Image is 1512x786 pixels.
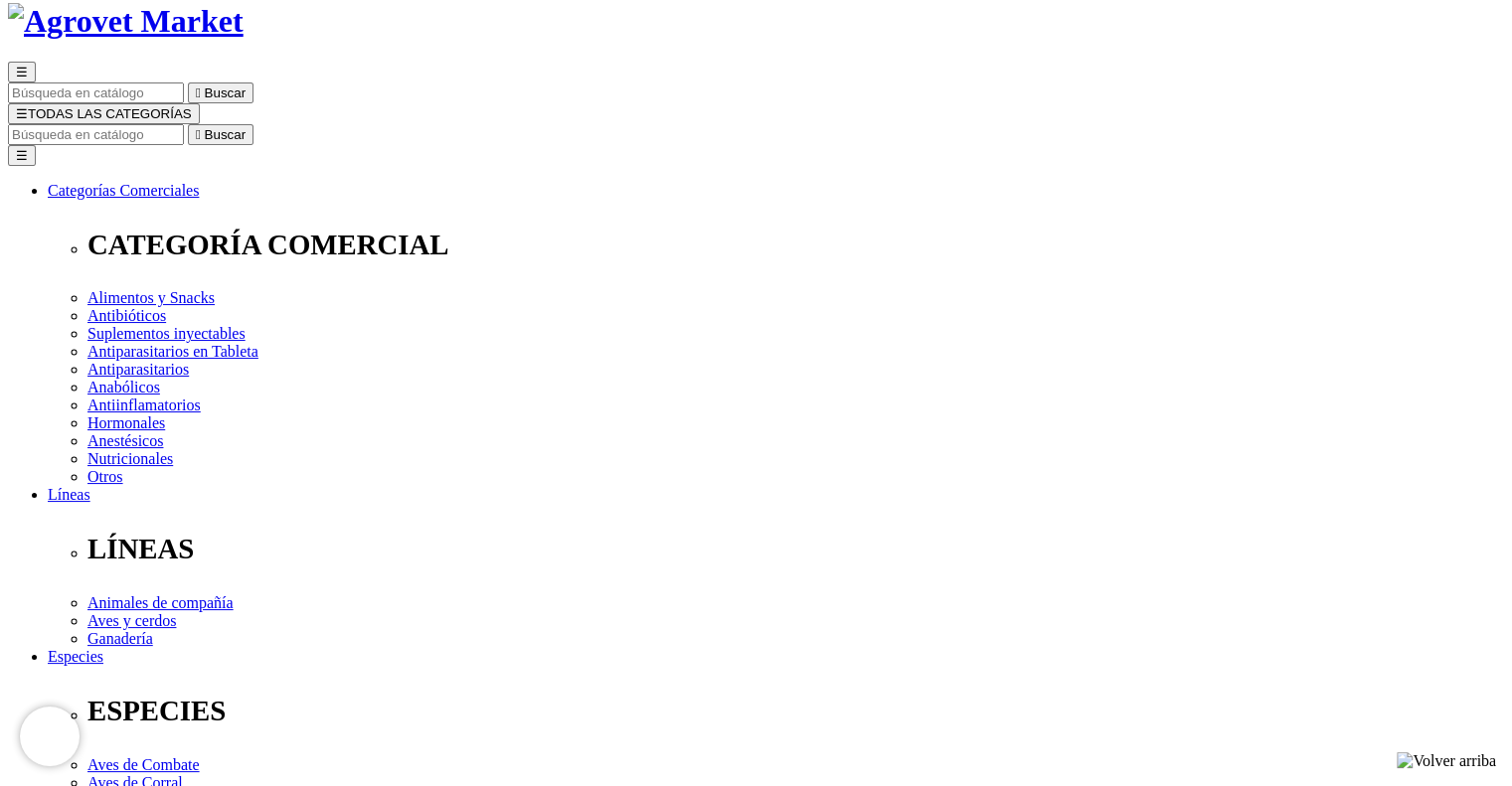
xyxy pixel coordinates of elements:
a: Antibióticos [87,307,166,324]
input: Buscar [8,124,184,145]
a: Antiparasitarios en Tableta [87,343,258,360]
a: Especies [48,648,103,665]
a: Antiparasitarios [87,361,189,378]
button:  Buscar [188,82,253,103]
a: Aves y cerdos [87,612,176,629]
button: ☰ [8,62,36,82]
a: Anestésicos [87,432,163,449]
p: CATEGORÍA COMERCIAL [87,229,1504,261]
span: ☰ [16,65,28,79]
button: ☰ [8,145,36,166]
p: ESPECIES [87,695,1504,727]
p: LÍNEAS [87,533,1504,565]
span: Buscar [205,127,246,142]
button:  Buscar [188,124,253,145]
a: Líneas [48,486,90,503]
a: Aves de Combate [87,756,200,773]
img: Volver arriba [1397,752,1496,770]
input: Buscar [8,82,184,103]
span: ☰ [16,106,28,121]
a: Antiinflamatorios [87,396,201,413]
a: Anabólicos [87,379,160,395]
a: Animales de compañía [87,594,234,611]
a: Ganadería [87,630,153,647]
a: Categorías Comerciales [48,182,199,199]
a: Hormonales [87,414,165,431]
i:  [196,85,201,100]
a: Nutricionales [87,450,173,467]
a: Alimentos y Snacks [87,289,215,306]
i:  [196,127,201,142]
button: ☰TODAS LAS CATEGORÍAS [8,103,200,124]
iframe: Brevo live chat [20,707,80,766]
a: Suplementos inyectables [87,325,246,342]
img: Agrovet Market [8,3,244,40]
a: Otros [87,468,123,485]
span: Buscar [205,85,246,100]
